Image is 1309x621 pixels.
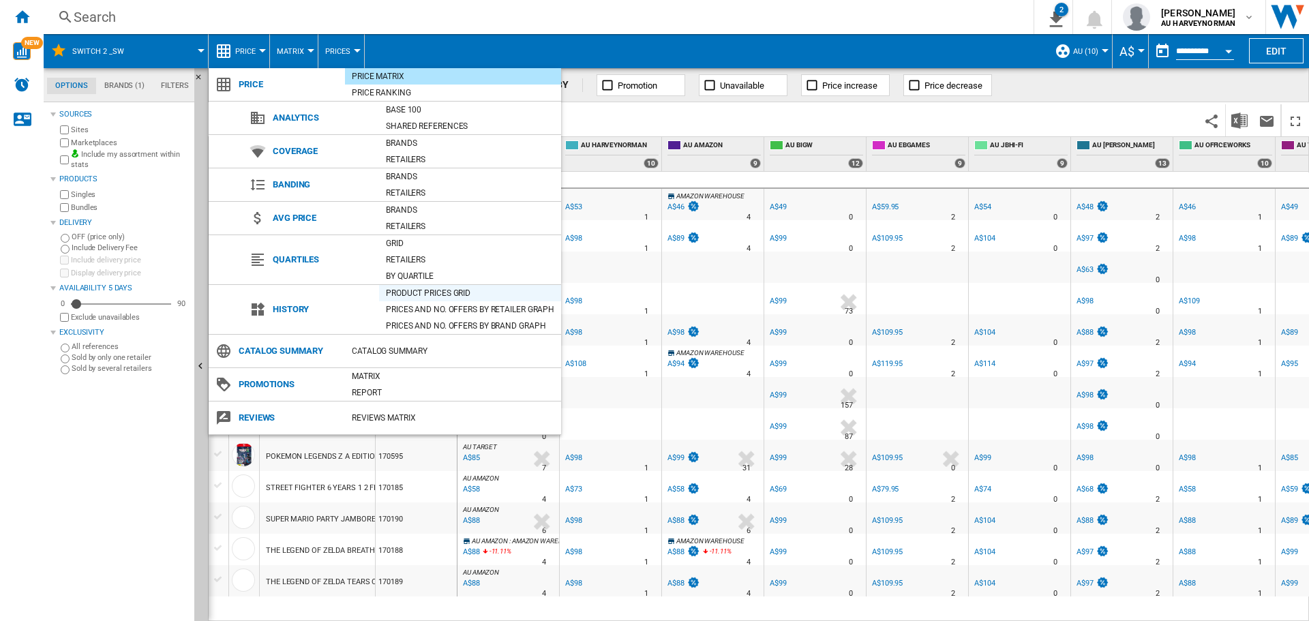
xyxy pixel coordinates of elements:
[266,108,379,127] span: Analytics
[379,136,561,150] div: Brands
[345,86,561,100] div: Price Ranking
[266,142,379,161] span: Coverage
[232,375,345,394] span: Promotions
[266,209,379,228] span: Avg price
[266,175,379,194] span: Banding
[232,342,345,361] span: Catalog Summary
[232,408,345,427] span: Reviews
[379,186,561,200] div: Retailers
[379,170,561,183] div: Brands
[266,300,379,319] span: History
[379,253,561,267] div: Retailers
[379,119,561,133] div: Shared references
[379,103,561,117] div: Base 100
[379,319,561,333] div: Prices and No. offers by brand graph
[379,237,561,250] div: Grid
[345,70,561,83] div: Price Matrix
[379,203,561,217] div: Brands
[379,303,561,316] div: Prices and No. offers by retailer graph
[379,153,561,166] div: Retailers
[345,411,561,425] div: REVIEWS Matrix
[345,386,561,399] div: Report
[379,269,561,283] div: By quartile
[345,369,561,383] div: Matrix
[232,75,345,94] span: Price
[266,250,379,269] span: Quartiles
[379,286,561,300] div: Product prices grid
[379,219,561,233] div: Retailers
[345,344,561,358] div: Catalog Summary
